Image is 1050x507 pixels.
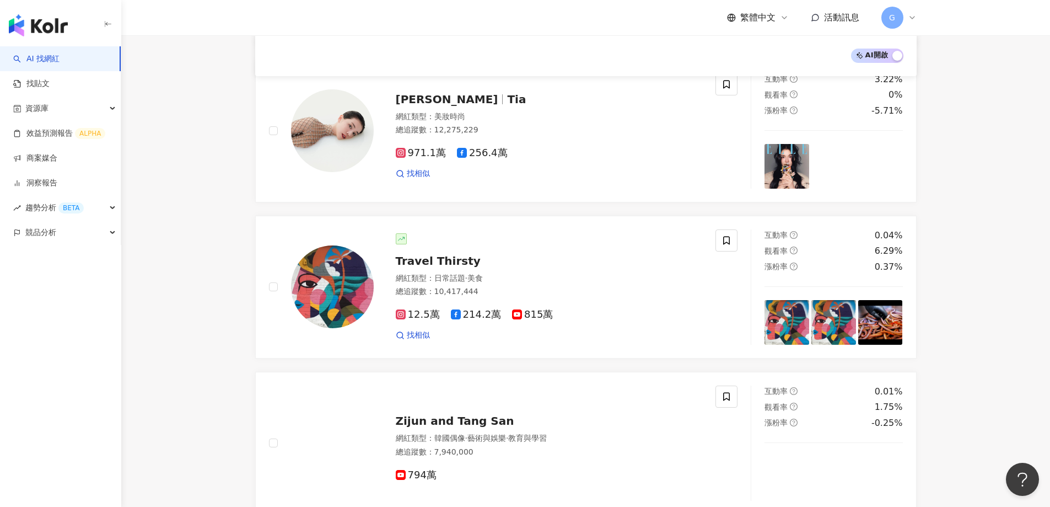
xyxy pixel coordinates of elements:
[396,111,703,122] div: 網紅類型 ：
[396,414,514,428] span: Zijun and Tang San
[764,262,788,271] span: 漲粉率
[875,230,903,242] div: 0.04%
[871,417,903,429] div: -0.25%
[875,261,903,273] div: 0.37%
[465,434,467,442] span: ·
[790,387,798,395] span: question-circle
[407,168,430,179] span: 找相似
[858,456,903,501] img: post-image
[457,147,508,159] span: 256.4萬
[790,247,798,254] span: question-circle
[764,90,788,99] span: 觀看率
[512,309,553,321] span: 815萬
[434,112,465,121] span: 美妝時尚
[396,254,481,268] span: Travel Thirsty
[764,247,788,255] span: 觀看率
[255,60,917,202] a: KOL Avatar[PERSON_NAME]Tia網紅類型：美妝時尚總追蹤數：12,275,229971.1萬256.4萬找相似互動率question-circle3.22%觀看率questi...
[291,89,374,172] img: KOL Avatar
[396,469,437,481] span: 794萬
[508,434,547,442] span: 教育與學習
[291,402,374,484] img: KOL Avatar
[790,106,798,114] span: question-circle
[396,168,430,179] a: 找相似
[25,220,56,245] span: 競品分析
[407,330,430,341] span: 找相似
[396,147,446,159] span: 971.1萬
[396,286,703,297] div: 總追蹤數 ： 10,417,444
[875,386,903,398] div: 0.01%
[13,178,57,189] a: 洞察報告
[396,447,703,458] div: 總追蹤數 ： 7,940,000
[764,74,788,83] span: 互動率
[811,300,856,345] img: post-image
[740,12,776,24] span: 繁體中文
[858,300,903,345] img: post-image
[875,401,903,413] div: 1.75%
[396,273,703,284] div: 網紅類型 ：
[790,231,798,239] span: question-circle
[790,75,798,83] span: question-circle
[875,73,903,86] div: 3.22%
[790,403,798,410] span: question-circle
[764,231,788,239] span: 互動率
[396,93,498,106] span: [PERSON_NAME]
[858,144,903,189] img: post-image
[764,144,809,189] img: post-image
[811,144,856,189] img: post-image
[396,125,703,136] div: 總追蹤數 ： 12,275,229
[13,204,21,212] span: rise
[824,12,859,23] span: 活動訊息
[875,245,903,257] div: 6.29%
[13,128,105,139] a: 效益預測報告ALPHA
[255,216,917,359] a: KOL AvatarTravel Thirsty網紅類型：日常話題·美食總追蹤數：10,417,44412.5萬214.2萬815萬找相似互動率question-circle0.04%觀看率qu...
[451,309,502,321] span: 214.2萬
[467,274,483,282] span: 美食
[13,78,50,89] a: 找貼文
[811,456,856,501] img: post-image
[13,54,60,65] a: searchAI 找網紅
[467,434,506,442] span: 藝術與娛樂
[507,93,526,106] span: Tia
[25,195,84,220] span: 趨勢分析
[871,105,903,117] div: -5.71%
[790,263,798,270] span: question-circle
[396,330,430,341] a: 找相似
[764,456,809,501] img: post-image
[396,433,703,444] div: 網紅類型 ：
[889,89,902,101] div: 0%
[25,96,49,121] span: 資源庫
[58,202,84,214] div: BETA
[764,106,788,115] span: 漲粉率
[434,434,465,442] span: 韓國偶像
[9,14,68,36] img: logo
[764,387,788,396] span: 互動率
[889,12,895,24] span: G
[790,90,798,98] span: question-circle
[396,309,440,321] span: 12.5萬
[13,153,57,164] a: 商案媒合
[434,274,465,282] span: 日常話題
[764,403,788,412] span: 觀看率
[465,274,467,282] span: ·
[506,434,508,442] span: ·
[764,418,788,427] span: 漲粉率
[291,246,374,328] img: KOL Avatar
[1006,463,1039,496] iframe: Help Scout Beacon - Open
[764,300,809,345] img: post-image
[790,419,798,426] span: question-circle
